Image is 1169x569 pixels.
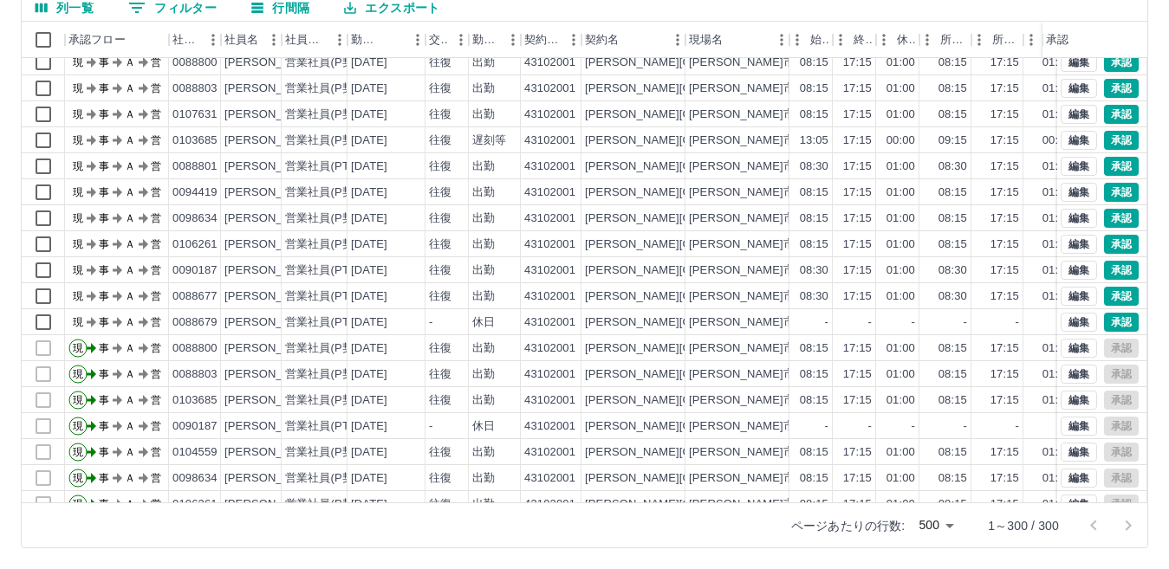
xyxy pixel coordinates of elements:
[1061,443,1097,462] button: 編集
[912,513,960,538] div: 500
[224,133,319,149] div: [PERSON_NAME]
[1061,261,1097,280] button: 編集
[585,81,799,97] div: [PERSON_NAME][GEOGRAPHIC_DATA]
[125,108,135,120] text: Ａ
[285,81,369,97] div: 営業社員(P契約)
[99,238,109,250] text: 事
[73,134,83,146] text: 現
[800,107,828,123] div: 08:15
[800,81,828,97] div: 08:15
[99,290,109,302] text: 事
[689,133,828,149] div: [PERSON_NAME]市市民課
[1104,313,1139,332] button: 承認
[172,262,218,279] div: 0090187
[1104,287,1139,306] button: 承認
[938,340,967,357] div: 08:15
[992,22,1020,58] div: 所定終業
[224,262,319,279] div: [PERSON_NAME]
[221,22,282,58] div: 社員名
[938,184,967,201] div: 08:15
[429,81,451,97] div: 往復
[938,288,967,305] div: 08:30
[990,184,1019,201] div: 17:15
[73,342,83,354] text: 現
[500,27,526,53] button: メニュー
[843,288,872,305] div: 17:15
[524,314,575,331] div: 43102001
[125,56,135,68] text: Ａ
[125,212,135,224] text: Ａ
[585,55,799,71] div: [PERSON_NAME][GEOGRAPHIC_DATA]
[912,314,915,331] div: -
[1042,133,1071,149] div: 00:00
[172,22,200,58] div: 社員番号
[1046,22,1068,58] div: 承認
[689,184,828,201] div: [PERSON_NAME]市市民課
[585,236,799,253] div: [PERSON_NAME][GEOGRAPHIC_DATA]
[585,22,619,58] div: 契約名
[886,107,915,123] div: 01:00
[1104,53,1139,72] button: 承認
[285,55,369,71] div: 営業社員(P契約)
[125,82,135,94] text: Ａ
[347,22,425,58] div: 勤務日
[469,22,521,58] div: 勤務区分
[224,184,319,201] div: [PERSON_NAME]
[151,238,161,250] text: 営
[1061,287,1097,306] button: 編集
[990,288,1019,305] div: 17:15
[472,184,495,201] div: 出勤
[125,160,135,172] text: Ａ
[172,107,218,123] div: 0107631
[990,81,1019,97] div: 17:15
[886,133,915,149] div: 00:00
[429,133,451,149] div: 往復
[800,55,828,71] div: 08:15
[689,236,828,253] div: [PERSON_NAME]市市民課
[886,288,915,305] div: 01:00
[825,314,828,331] div: -
[99,134,109,146] text: 事
[524,22,561,58] div: 契約コード
[1061,391,1097,410] button: 編集
[1104,183,1139,202] button: 承認
[151,56,161,68] text: 営
[585,184,799,201] div: [PERSON_NAME][GEOGRAPHIC_DATA]
[689,210,828,227] div: [PERSON_NAME]市市民課
[472,55,495,71] div: 出勤
[65,22,169,58] div: 承認フロー
[585,288,799,305] div: [PERSON_NAME][GEOGRAPHIC_DATA]
[472,262,495,279] div: 出勤
[429,107,451,123] div: 往復
[1042,184,1071,201] div: 01:00
[689,55,828,71] div: [PERSON_NAME]市市民課
[448,27,474,53] button: メニュー
[990,340,1019,357] div: 17:15
[524,55,575,71] div: 43102001
[261,27,287,53] button: メニュー
[886,184,915,201] div: 01:00
[585,107,799,123] div: [PERSON_NAME][GEOGRAPHIC_DATA]
[405,27,431,53] button: メニュー
[689,22,723,58] div: 現場名
[429,22,448,58] div: 交通費
[524,107,575,123] div: 43102001
[224,236,319,253] div: [PERSON_NAME]
[886,340,915,357] div: 01:00
[990,133,1019,149] div: 17:15
[282,22,347,58] div: 社員区分
[938,158,967,175] div: 08:30
[854,22,873,58] div: 終業
[224,22,258,58] div: 社員名
[73,108,83,120] text: 現
[585,133,799,149] div: [PERSON_NAME][GEOGRAPHIC_DATA]
[472,288,495,305] div: 出勤
[938,81,967,97] div: 08:15
[938,236,967,253] div: 08:15
[351,184,387,201] div: [DATE]
[285,288,376,305] div: 営業社員(PT契約)
[665,27,691,53] button: メニュー
[99,108,109,120] text: 事
[919,22,971,58] div: 所定開始
[789,22,833,58] div: 始業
